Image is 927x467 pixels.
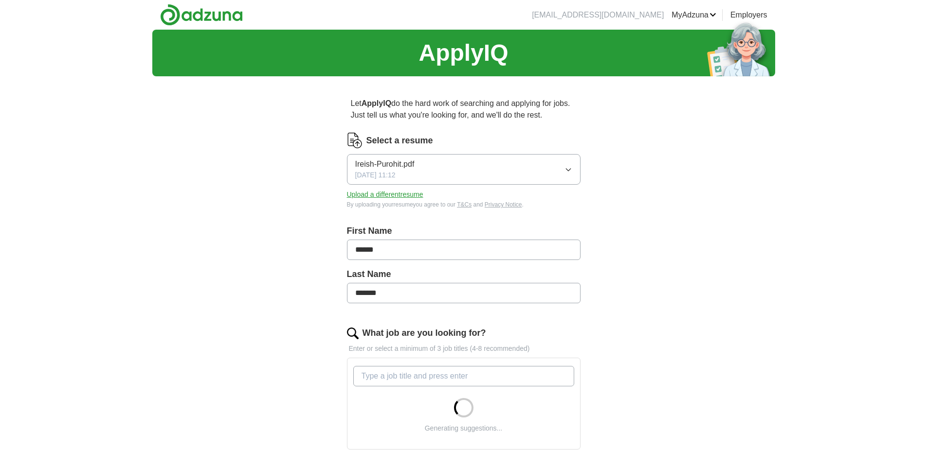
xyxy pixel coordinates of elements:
[366,134,433,147] label: Select a resume
[347,328,359,339] img: search.png
[363,327,486,340] label: What job are you looking for?
[672,9,716,21] a: MyAdzuna
[347,154,581,185] button: Ireish-Purohit.pdf[DATE] 11:12
[160,4,243,26] img: Adzuna logo
[425,423,503,433] div: Generating suggestions...
[532,9,664,21] li: [EMAIL_ADDRESS][DOMAIN_NAME]
[347,344,581,354] p: Enter or select a minimum of 3 job titles (4-8 recommended)
[347,133,363,148] img: CV Icon
[730,9,767,21] a: Employers
[347,190,423,200] button: Upload a differentresume
[457,201,472,208] a: T&Cs
[418,35,508,70] h1: ApplyIQ
[347,94,581,125] p: Let do the hard work of searching and applying for jobs. Just tell us what you're looking for, an...
[347,268,581,281] label: Last Name
[362,99,391,107] strong: ApplyIQ
[355,158,415,170] span: Ireish-Purohit.pdf
[353,366,574,386] input: Type a job title and press enter
[347,200,581,209] div: By uploading your resume you agree to our and .
[485,201,522,208] a: Privacy Notice
[347,225,581,238] label: First Name
[355,170,396,180] span: [DATE] 11:12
